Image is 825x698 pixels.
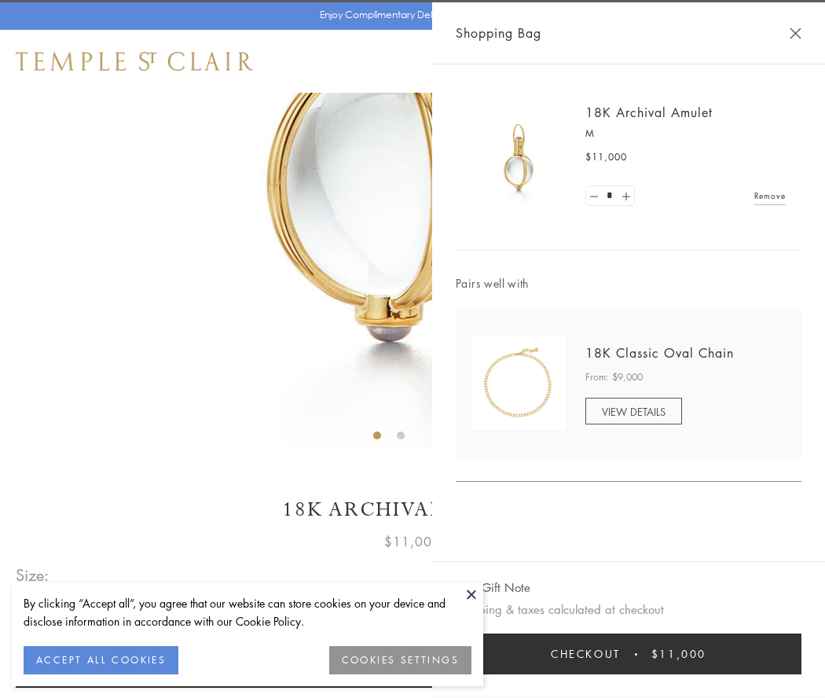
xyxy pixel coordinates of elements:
[16,52,253,71] img: Temple St. Clair
[16,562,50,588] span: Size:
[586,186,602,206] a: Set quantity to 0
[790,28,801,39] button: Close Shopping Bag
[618,186,633,206] a: Set quantity to 2
[602,404,665,419] span: VIEW DETAILS
[24,646,178,674] button: ACCEPT ALL COOKIES
[456,23,541,43] span: Shopping Bag
[471,336,566,430] img: N88865-OV18
[754,187,786,204] a: Remove
[585,104,713,121] a: 18K Archival Amulet
[456,578,530,597] button: Add Gift Note
[471,110,566,204] img: 18K Archival Amulet
[456,600,801,619] p: Shipping & taxes calculated at checkout
[329,646,471,674] button: COOKIES SETTINGS
[585,149,627,165] span: $11,000
[384,531,441,552] span: $11,000
[456,634,801,674] button: Checkout $11,000
[585,369,643,385] span: From: $9,000
[16,496,809,523] h1: 18K Archival Amulet
[24,594,471,630] div: By clicking “Accept all”, you agree that our website can store cookies on your device and disclos...
[456,274,801,292] span: Pairs well with
[651,645,706,663] span: $11,000
[320,7,498,23] p: Enjoy Complimentary Delivery & Returns
[585,398,682,424] a: VIEW DETAILS
[551,645,621,663] span: Checkout
[585,344,734,362] a: 18K Classic Oval Chain
[585,126,786,141] p: M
